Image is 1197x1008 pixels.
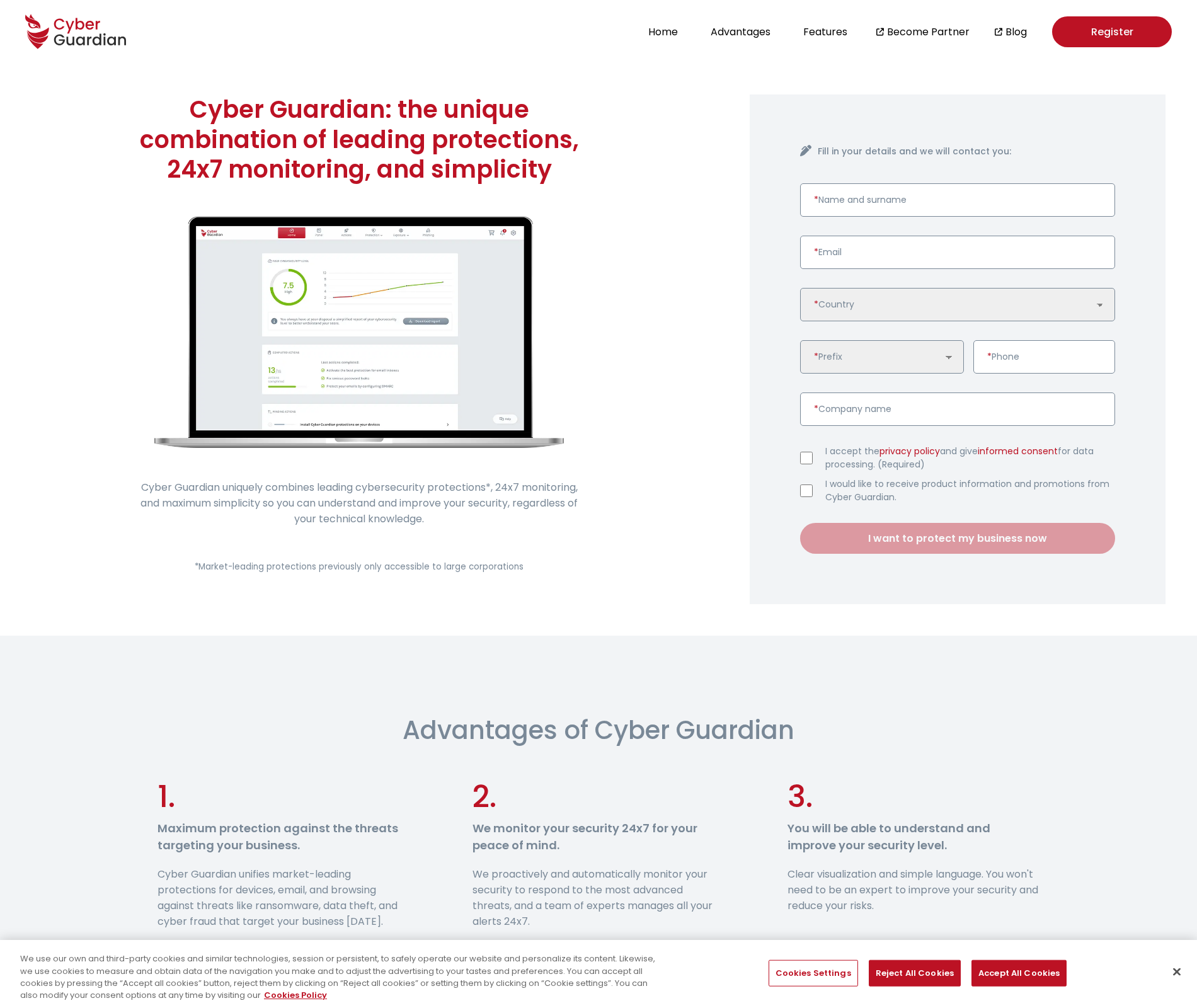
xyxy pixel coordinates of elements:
span: 2. [472,776,496,818]
h3: Maximum protection against the threats targeting your business. [157,820,409,854]
button: Accept All Cookies [971,960,1067,987]
button: Advantages [707,23,774,40]
a: informed consent [978,445,1058,457]
h3: We monitor your security 24x7 for your peace of mind. [472,820,724,854]
h2: Advantages of Cyber Guardian [403,711,794,749]
p: Clear visualization and simple language. You won't need to be an expert to improve your security ... [787,866,1039,913]
p: Cyber Guardian uniquely combines leading cybersecurity protections*, 24x7 monitoring, and maximum... [139,479,580,527]
a: Register [1052,16,1172,47]
button: Features [799,23,851,40]
small: *Market-leading protections previously only accessible to large corporations [195,561,524,573]
button: Close [1163,958,1191,985]
a: privacy policy [879,445,940,457]
a: Become Partner [887,24,970,40]
label: I accept the and give for data processing. (Required) [825,445,1115,471]
p: Cyber Guardian unifies market-leading protections for devices, email, and browsing against threat... [157,866,409,929]
label: I would like to receive product information and promotions from Cyber Guardian. [825,478,1115,504]
span: 3. [787,776,813,818]
h1: Cyber Guardian: the unique combination of leading protections, 24x7 monitoring, and simplicity [139,94,580,185]
button: Home [644,23,682,40]
input: Enter a valid phone number. [973,340,1115,374]
img: cyberguardian-home [154,216,564,449]
h3: You will be able to understand and improve your security level. [787,820,1039,854]
p: We proactively and automatically monitor your security to respond to the most advanced threats, a... [472,866,724,929]
div: We use our own and third-party cookies and similar technologies, session or persistent, to safely... [20,953,658,1002]
h4: Fill in your details and we will contact you: [818,145,1115,158]
a: Blog [1005,24,1027,40]
button: Reject All Cookies [869,960,961,987]
span: 1. [157,776,175,818]
button: Cookies Settings, Opens the preference center dialog [769,960,858,987]
button: I want to protect my business now [800,523,1115,554]
a: More information about your privacy, opens in a new tab [264,989,327,1001]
